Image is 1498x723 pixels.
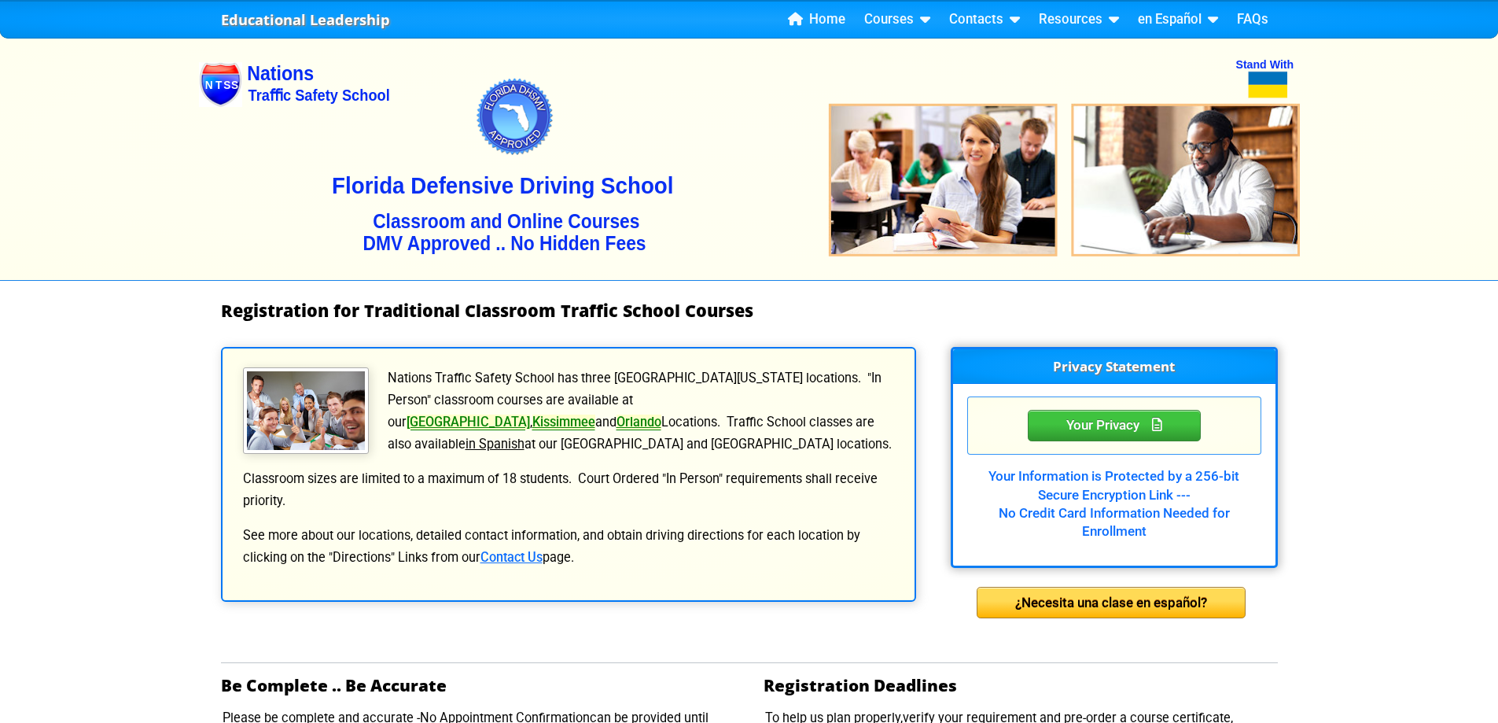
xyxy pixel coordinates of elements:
[221,301,1278,320] h1: Registration for Traditional Classroom Traffic School Courses
[532,415,595,430] a: Kissimmee
[199,28,1300,280] img: Nations Traffic School - Your DMV Approved Florida Traffic School
[221,676,735,695] h2: Be Complete .. Be Accurate
[977,587,1246,618] div: ¿Necesita una clase en español?
[1231,8,1275,31] a: FAQs
[858,8,937,31] a: Courses
[466,437,524,452] u: in Spanish
[1028,410,1201,441] div: Privacy Statement
[764,676,1278,695] h2: Registration Deadlines
[241,468,896,512] p: Classroom sizes are limited to a maximum of 18 students. Court Ordered "In Person" requirements s...
[241,525,896,569] p: See more about our locations, detailed contact information, and obtain driving directions for eac...
[1132,8,1224,31] a: en Español
[977,595,1246,610] a: ¿Necesita una clase en español?
[1028,415,1201,433] a: Your Privacy
[221,7,390,33] a: Educational Leadership
[241,367,896,456] p: Nations Traffic Safety School has three [GEOGRAPHIC_DATA][US_STATE] locations. "In Person" classr...
[243,367,369,454] img: Traffic School Students
[616,415,661,430] a: Orlando
[967,455,1261,540] div: Your Information is Protected by a 256-bit Secure Encryption Link --- No Credit Card Information ...
[943,8,1026,31] a: Contacts
[782,8,852,31] a: Home
[407,415,530,430] a: [GEOGRAPHIC_DATA]
[1032,8,1125,31] a: Resources
[953,349,1275,384] h3: Privacy Statement
[480,550,543,565] a: Contact Us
